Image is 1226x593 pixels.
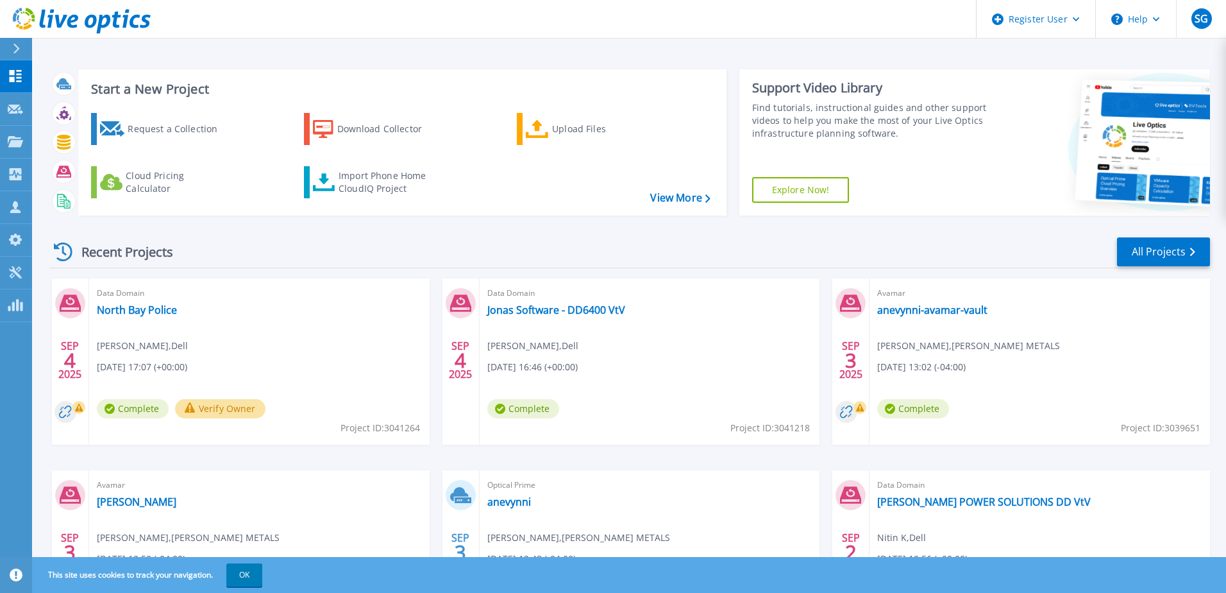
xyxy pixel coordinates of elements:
[97,286,422,300] span: Data Domain
[845,547,857,558] span: 2
[448,529,473,576] div: SEP 2025
[877,495,1091,508] a: [PERSON_NAME] POWER SOLUTIONS DD VtV
[877,286,1202,300] span: Avamar
[339,169,439,195] div: Import Phone Home CloudIQ Project
[877,304,987,316] a: anevynni-avamar-vault
[64,547,76,558] span: 3
[650,192,710,204] a: View More
[877,360,966,374] span: [DATE] 13:02 (-04:00)
[752,101,992,140] div: Find tutorials, instructional guides and other support videos to help you make the most of your L...
[845,355,857,366] span: 3
[455,355,466,366] span: 4
[128,116,230,142] div: Request a Collection
[91,113,234,145] a: Request a Collection
[487,304,625,316] a: Jonas Software - DD6400 VtV
[877,531,926,545] span: Nitin K , Dell
[97,495,176,508] a: [PERSON_NAME]
[455,547,466,558] span: 3
[517,113,660,145] a: Upload Files
[97,360,187,374] span: [DATE] 17:07 (+00:00)
[552,116,655,142] div: Upload Files
[487,339,578,353] span: [PERSON_NAME] , Dell
[64,355,76,366] span: 4
[97,552,185,566] span: [DATE] 12:59 (-04:00)
[97,399,169,418] span: Complete
[97,478,422,492] span: Avamar
[91,82,710,96] h3: Start a New Project
[487,360,578,374] span: [DATE] 16:46 (+00:00)
[487,495,531,508] a: anevynni
[97,304,177,316] a: North Bay Police
[1121,421,1200,435] span: Project ID: 3039651
[126,169,228,195] div: Cloud Pricing Calculator
[448,337,473,384] div: SEP 2025
[340,421,420,435] span: Project ID: 3041264
[226,563,262,587] button: OK
[1195,13,1208,24] span: SG
[487,478,812,492] span: Optical Prime
[337,116,440,142] div: Download Collector
[877,552,968,566] span: [DATE] 19:56 (+00:00)
[839,337,863,384] div: SEP 2025
[752,80,992,96] div: Support Video Library
[487,552,576,566] span: [DATE] 12:48 (-04:00)
[1117,237,1210,266] a: All Projects
[49,236,190,268] div: Recent Projects
[877,399,949,418] span: Complete
[175,399,265,418] button: Verify Owner
[877,339,1060,353] span: [PERSON_NAME] , [PERSON_NAME] METALS
[304,113,447,145] a: Download Collector
[487,399,559,418] span: Complete
[752,177,850,203] a: Explore Now!
[487,531,670,545] span: [PERSON_NAME] , [PERSON_NAME] METALS
[58,337,82,384] div: SEP 2025
[877,478,1202,492] span: Data Domain
[839,529,863,576] div: SEP 2025
[97,531,280,545] span: [PERSON_NAME] , [PERSON_NAME] METALS
[35,563,262,587] span: This site uses cookies to track your navigation.
[97,339,188,353] span: [PERSON_NAME] , Dell
[730,421,810,435] span: Project ID: 3041218
[487,286,812,300] span: Data Domain
[91,166,234,198] a: Cloud Pricing Calculator
[58,529,82,576] div: SEP 2025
